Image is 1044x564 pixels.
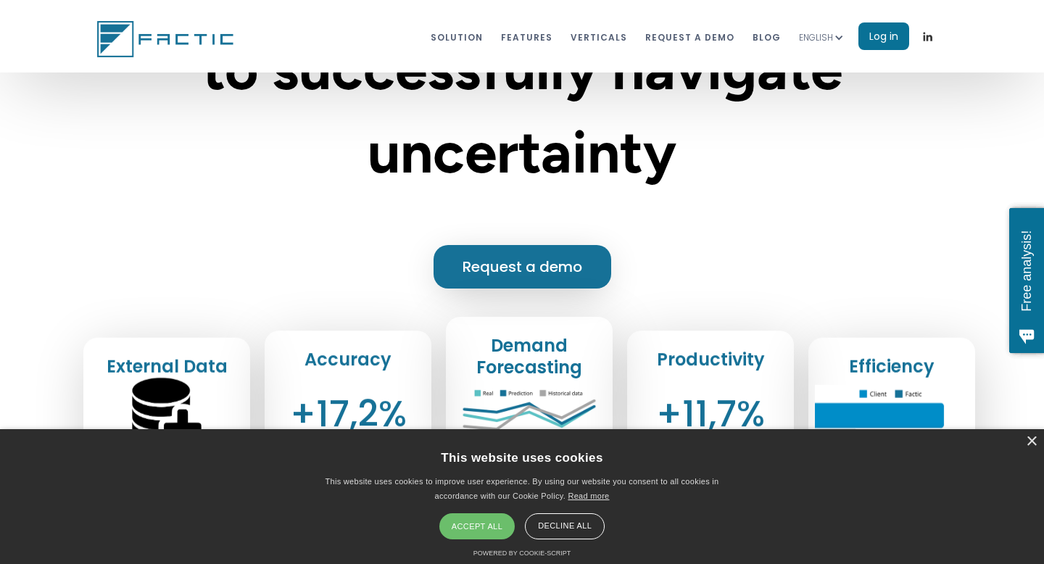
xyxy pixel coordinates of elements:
[431,23,483,50] a: Solution
[571,23,627,50] a: VERTICALS
[441,440,603,475] div: This website uses cookies
[799,30,833,45] div: ENGLISH
[753,23,781,50] a: blog
[799,14,858,59] div: ENGLISH
[439,513,515,539] div: Accept all
[103,356,231,378] h2: External Data
[525,513,605,539] div: Decline all
[653,349,768,370] h2: Productivity
[453,335,605,378] h2: Demand Forecasting
[656,407,765,421] div: +11,7%
[434,245,611,289] a: Request a demo
[301,349,395,370] h2: Accuracy
[858,22,909,50] a: Log in
[326,477,719,500] span: This website uses cookies to improve user experience. By using our website you consent to all coo...
[501,23,552,50] a: features
[568,492,609,500] a: Read more
[290,407,407,421] div: +17,2%
[473,550,571,557] a: Powered by cookie-script
[1026,436,1037,447] div: ×
[845,356,938,378] h2: Efficiency
[645,23,734,50] a: REQUEST A DEMO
